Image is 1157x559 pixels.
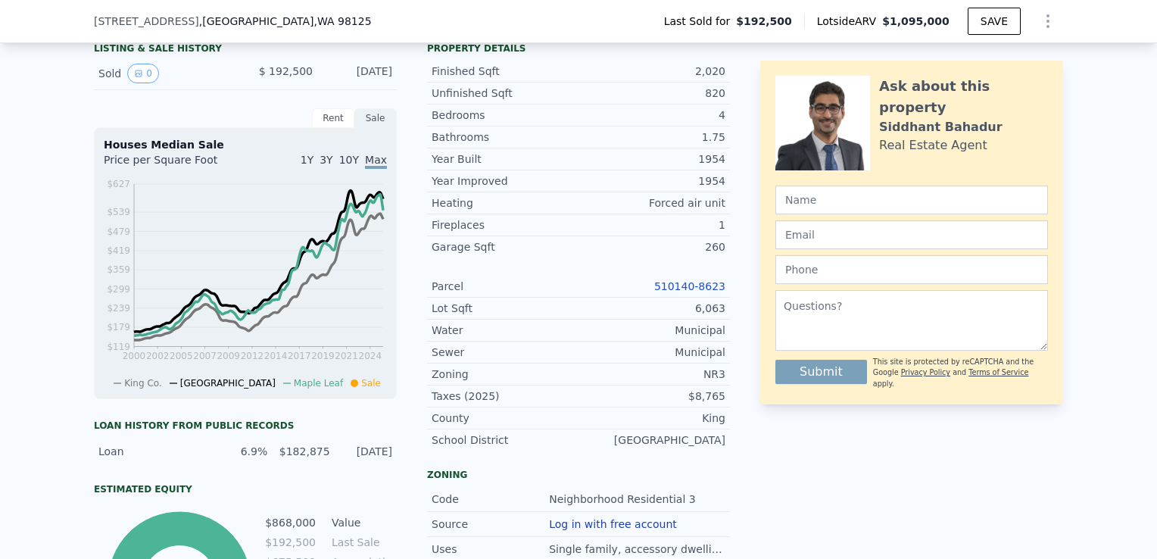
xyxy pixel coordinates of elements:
[664,14,737,29] span: Last Sold for
[107,284,130,295] tspan: $299
[432,411,578,426] div: County
[432,195,578,211] div: Heating
[264,351,288,361] tspan: 2014
[124,378,162,389] span: King Co.
[879,136,987,155] div: Real Estate Agent
[968,368,1028,376] a: Terms of Service
[107,342,130,352] tspan: $119
[107,303,130,314] tspan: $239
[578,195,725,211] div: Forced air unit
[193,351,217,361] tspan: 2007
[264,534,317,551] td: $192,500
[214,444,267,459] div: 6.9%
[312,108,354,128] div: Rent
[107,245,130,256] tspan: $419
[294,378,343,389] span: Maple Leaf
[339,444,392,459] div: [DATE]
[432,389,578,404] div: Taxes (2025)
[578,389,725,404] div: $8,765
[432,173,578,189] div: Year Improved
[325,64,392,83] div: [DATE]
[104,137,387,152] div: Houses Median Sale
[578,323,725,338] div: Municipal
[432,86,578,101] div: Unfinished Sqft
[104,152,245,176] div: Price per Square Foot
[578,173,725,189] div: 1954
[146,351,170,361] tspan: 2002
[736,14,792,29] span: $192,500
[578,151,725,167] div: 1954
[98,64,233,83] div: Sold
[1033,6,1063,36] button: Show Options
[549,542,725,557] div: Single family, accessory dwellings.
[549,518,677,530] button: Log in with free account
[432,108,578,123] div: Bedrooms
[578,411,725,426] div: King
[432,130,578,145] div: Bathrooms
[873,357,1048,389] div: This site is protected by reCAPTCHA and the Google and apply.
[311,351,335,361] tspan: 2019
[432,345,578,360] div: Sewer
[578,108,725,123] div: 4
[94,14,199,29] span: [STREET_ADDRESS]
[259,65,313,77] span: $ 192,500
[882,15,950,27] span: $1,095,000
[879,118,1003,136] div: Siddhant Bahadur
[320,154,332,166] span: 3Y
[123,351,146,361] tspan: 2000
[432,517,549,532] div: Source
[107,226,130,237] tspan: $479
[127,64,159,83] button: View historical data
[578,86,725,101] div: 820
[578,367,725,382] div: NR3
[578,217,725,233] div: 1
[94,420,397,432] div: Loan history from public records
[432,433,578,448] div: School District
[339,154,359,166] span: 10Y
[817,14,882,29] span: Lotside ARV
[329,514,397,531] td: Value
[432,217,578,233] div: Fireplaces
[359,351,382,361] tspan: 2024
[361,378,381,389] span: Sale
[901,368,950,376] a: Privacy Policy
[578,301,725,316] div: 6,063
[654,280,725,292] a: 510140-8623
[199,14,372,29] span: , [GEOGRAPHIC_DATA]
[578,239,725,255] div: 260
[241,351,264,361] tspan: 2012
[94,483,397,495] div: Estimated Equity
[775,255,1048,284] input: Phone
[775,360,867,384] button: Submit
[432,542,549,557] div: Uses
[288,351,311,361] tspan: 2017
[217,351,240,361] tspan: 2009
[432,239,578,255] div: Garage Sqft
[276,444,329,459] div: $182,875
[879,76,1048,118] div: Ask about this property
[107,207,130,217] tspan: $539
[432,151,578,167] div: Year Built
[432,301,578,316] div: Lot Sqft
[94,42,397,58] div: LISTING & SALE HISTORY
[432,279,578,294] div: Parcel
[549,492,699,507] div: Neighborhood Residential 3
[180,378,276,389] span: [GEOGRAPHIC_DATA]
[354,108,397,128] div: Sale
[775,186,1048,214] input: Name
[365,154,387,169] span: Max
[107,322,130,333] tspan: $179
[578,345,725,360] div: Municipal
[578,130,725,145] div: 1.75
[432,367,578,382] div: Zoning
[329,534,397,551] td: Last Sale
[427,469,730,481] div: Zoning
[313,15,371,27] span: , WA 98125
[432,64,578,79] div: Finished Sqft
[301,154,313,166] span: 1Y
[968,8,1021,35] button: SAVE
[98,444,205,459] div: Loan
[775,220,1048,249] input: Email
[335,351,358,361] tspan: 2021
[432,323,578,338] div: Water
